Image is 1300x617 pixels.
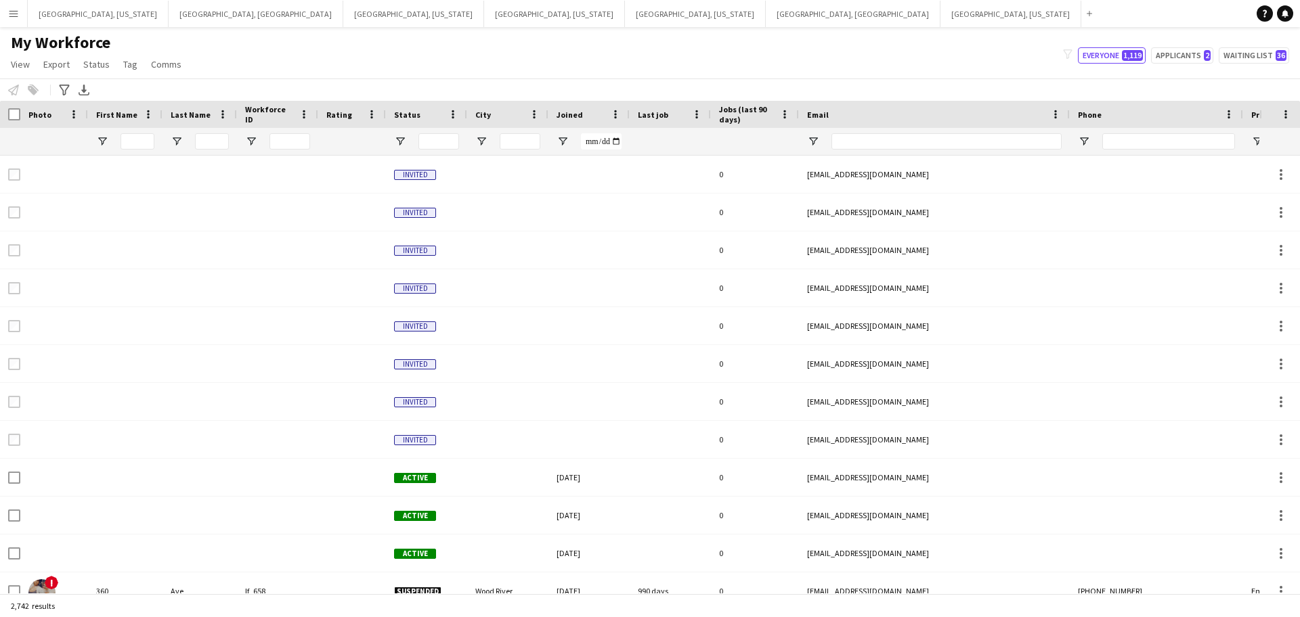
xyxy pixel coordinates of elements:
[766,1,940,27] button: [GEOGRAPHIC_DATA], [GEOGRAPHIC_DATA]
[28,110,51,120] span: Photo
[799,572,1070,610] div: [EMAIL_ADDRESS][DOMAIN_NAME]
[8,358,20,370] input: Row Selection is disabled for this row (unchecked)
[146,55,187,73] a: Comms
[171,110,211,120] span: Last Name
[45,576,58,589] span: !
[88,572,162,610] div: 360
[78,55,115,73] a: Status
[799,307,1070,344] div: [EMAIL_ADDRESS][DOMAIN_NAME]
[711,345,799,382] div: 0
[8,396,20,408] input: Row Selection is disabled for this row (unchecked)
[28,579,56,606] img: 360 Ave
[43,58,70,70] span: Export
[799,269,1070,306] div: [EMAIL_ADDRESS][DOMAIN_NAME]
[799,193,1070,231] div: [EMAIL_ADDRESS][DOMAIN_NAME]
[940,1,1081,27] button: [GEOGRAPHIC_DATA], [US_STATE]
[711,307,799,344] div: 0
[195,133,229,150] input: Last Name Filter Input
[799,497,1070,534] div: [EMAIL_ADDRESS][DOMAIN_NAME]
[799,421,1070,458] div: [EMAIL_ADDRESS][DOMAIN_NAME]
[711,421,799,458] div: 0
[28,1,169,27] button: [GEOGRAPHIC_DATA], [US_STATE]
[394,208,436,218] span: Invited
[96,135,108,147] button: Open Filter Menu
[1078,47,1146,64] button: Everyone1,119
[557,110,583,120] span: Joined
[8,244,20,256] input: Row Selection is disabled for this row (unchecked)
[807,110,829,120] span: Email
[581,133,622,150] input: Joined Filter Input
[394,359,436,369] span: Invited
[269,133,310,150] input: Workforce ID Filter Input
[8,320,20,332] input: Row Selection is disabled for this row (unchecked)
[625,1,766,27] button: [GEOGRAPHIC_DATA], [US_STATE]
[799,231,1070,269] div: [EMAIL_ADDRESS][DOMAIN_NAME]
[500,133,540,150] input: City Filter Input
[38,55,75,73] a: Export
[394,321,436,332] span: Invited
[711,459,799,496] div: 0
[484,1,625,27] button: [GEOGRAPHIC_DATA], [US_STATE]
[1102,133,1235,150] input: Phone Filter Input
[394,549,436,559] span: Active
[171,135,183,147] button: Open Filter Menu
[121,133,154,150] input: First Name Filter Input
[548,572,630,610] div: [DATE]
[237,572,318,610] div: lf_658
[162,572,237,610] div: Ave
[719,104,775,124] span: Jobs (last 90 days)
[799,383,1070,420] div: [EMAIL_ADDRESS][DOMAIN_NAME]
[76,82,92,98] app-action-btn: Export XLSX
[394,435,436,445] span: Invited
[1078,135,1090,147] button: Open Filter Menu
[418,133,459,150] input: Status Filter Input
[56,82,72,98] app-action-btn: Advanced filters
[638,110,668,120] span: Last job
[711,156,799,193] div: 0
[8,434,20,446] input: Row Selection is disabled for this row (unchecked)
[394,511,436,521] span: Active
[394,397,436,407] span: Invited
[711,269,799,306] div: 0
[1204,50,1211,61] span: 2
[557,135,569,147] button: Open Filter Menu
[123,58,137,70] span: Tag
[711,231,799,269] div: 0
[1251,135,1263,147] button: Open Filter Menu
[394,110,420,120] span: Status
[245,104,294,124] span: Workforce ID
[475,135,487,147] button: Open Filter Menu
[326,110,352,120] span: Rating
[475,110,491,120] span: City
[799,534,1070,572] div: [EMAIL_ADDRESS][DOMAIN_NAME]
[548,497,630,534] div: [DATE]
[118,55,143,73] a: Tag
[394,283,436,294] span: Invited
[807,135,819,147] button: Open Filter Menu
[8,282,20,294] input: Row Selection is disabled for this row (unchecked)
[11,32,110,53] span: My Workforce
[169,1,343,27] button: [GEOGRAPHIC_DATA], [GEOGRAPHIC_DATA]
[711,383,799,420] div: 0
[1251,110,1278,120] span: Profile
[711,572,799,610] div: 0
[343,1,484,27] button: [GEOGRAPHIC_DATA], [US_STATE]
[5,55,35,73] a: View
[548,534,630,572] div: [DATE]
[711,193,799,231] div: 0
[831,133,1062,150] input: Email Filter Input
[11,58,30,70] span: View
[467,572,548,610] div: Wood River
[8,206,20,219] input: Row Selection is disabled for this row (unchecked)
[8,168,20,181] input: Row Selection is disabled for this row (unchecked)
[96,110,137,120] span: First Name
[245,135,257,147] button: Open Filter Menu
[548,459,630,496] div: [DATE]
[799,156,1070,193] div: [EMAIL_ADDRESS][DOMAIN_NAME]
[394,170,436,180] span: Invited
[630,572,711,610] div: 990 days
[1070,572,1243,610] div: [PHONE_NUMBER]
[1078,110,1102,120] span: Phone
[394,135,406,147] button: Open Filter Menu
[799,459,1070,496] div: [EMAIL_ADDRESS][DOMAIN_NAME]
